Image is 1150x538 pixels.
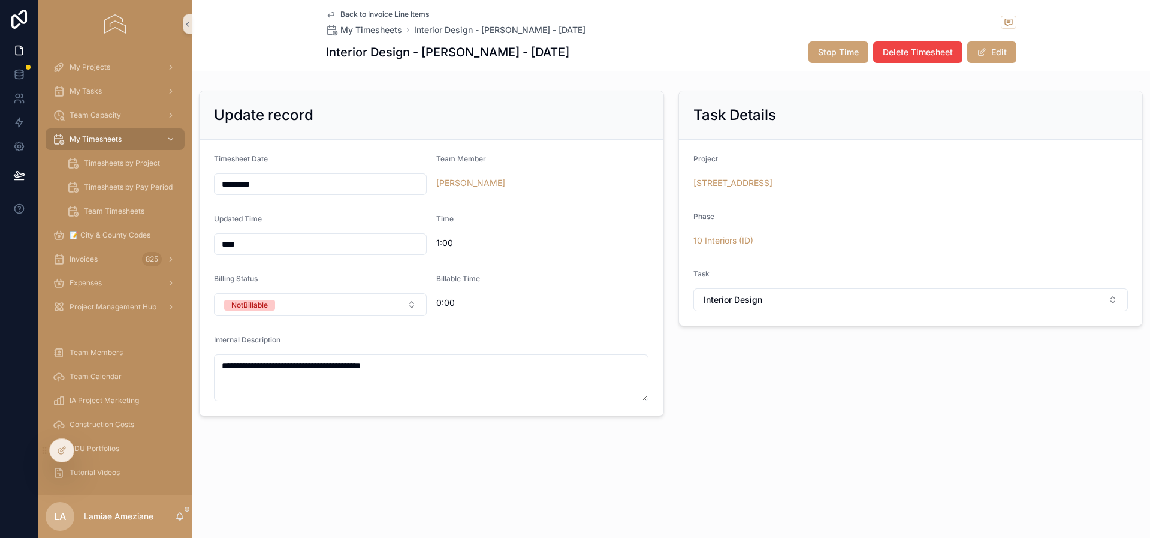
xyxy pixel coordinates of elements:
a: [PERSON_NAME] [436,177,505,189]
button: Select Button [693,288,1128,311]
span: Team Timesheets [84,206,144,216]
a: [STREET_ADDRESS] [693,177,772,189]
span: My Projects [70,62,110,72]
span: Time [436,214,454,223]
a: IA Project Marketing [46,390,185,411]
button: Edit [967,41,1016,63]
span: Team Members [70,348,123,357]
a: Back to Invoice Line Items [326,10,429,19]
a: 📝 City & County Codes [46,224,185,246]
span: 0:00 [436,297,649,309]
span: Back to Invoice Line Items [340,10,429,19]
a: My Timesheets [326,24,402,36]
div: scrollable content [38,48,192,495]
a: Project Management Hub [46,296,185,318]
span: Timesheets by Project [84,158,160,168]
span: ADU Portfolios [70,444,119,453]
span: Invoices [70,254,98,264]
a: Invoices825 [46,248,185,270]
span: Billing Status [214,274,258,283]
button: Select Button [214,293,427,316]
span: Task [693,269,710,278]
a: Timesheets by Project [60,152,185,174]
a: Team Members [46,342,185,363]
span: My Timesheets [340,24,402,36]
span: Team Calendar [70,372,122,381]
div: NotBillable [231,300,268,311]
span: Project Management Hub [70,302,156,312]
span: Expenses [70,278,102,288]
a: ADU Portfolios [46,438,185,459]
a: Tutorial Videos [46,462,185,483]
h2: Task Details [693,106,776,125]
span: Updated Time [214,214,262,223]
a: 10 Interiors (ID) [693,235,753,247]
a: Team Calendar [46,366,185,387]
a: Construction Costs [46,414,185,435]
a: My Tasks [46,80,185,102]
span: 1:00 [436,237,649,249]
button: Delete Timesheet [873,41,962,63]
a: Interior Design - [PERSON_NAME] - [DATE] [414,24,585,36]
span: Phase [693,212,714,221]
span: Billable Time [436,274,480,283]
span: Timesheet Date [214,154,268,163]
a: Expenses [46,272,185,294]
img: App logo [104,14,125,34]
span: Internal Description [214,335,280,344]
a: Timesheets by Pay Period [60,176,185,198]
a: My Timesheets [46,128,185,150]
span: Timesheets by Pay Period [84,182,173,192]
span: My Timesheets [70,134,122,144]
h1: Interior Design - [PERSON_NAME] - [DATE] [326,44,569,61]
span: 📝 City & County Codes [70,230,150,240]
span: IA Project Marketing [70,396,139,405]
a: Team Timesheets [60,200,185,222]
span: Construction Costs [70,420,134,429]
span: My Tasks [70,86,102,96]
span: Delete Timesheet [883,46,953,58]
span: Team Member [436,154,486,163]
span: Team Capacity [70,110,121,120]
span: Project [693,154,718,163]
h2: Update record [214,106,313,125]
a: Team Capacity [46,104,185,126]
p: Lamiae Ameziane [84,510,153,522]
a: My Projects [46,56,185,78]
span: Interior Design [704,294,762,306]
span: Stop Time [818,46,859,58]
div: 825 [142,252,162,266]
span: Tutorial Videos [70,468,120,477]
span: LA [54,509,66,524]
button: Stop Time [808,41,868,63]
